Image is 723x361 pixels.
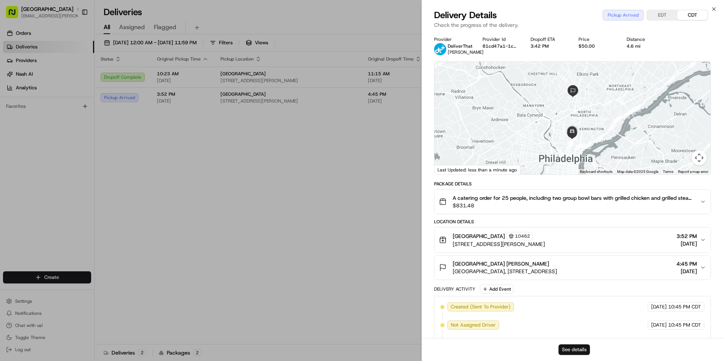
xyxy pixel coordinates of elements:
[483,43,518,49] button: 81cd47a1-1c51-4a24-8943-dc2f16c3b726
[434,43,446,55] img: profile_deliverthat_partner.png
[453,194,694,202] span: A catering order for 25 people, including two group bowl bars with grilled chicken and grilled st...
[434,36,470,42] div: Provider
[117,97,138,106] button: See all
[647,10,677,20] button: EDT
[666,75,675,84] div: 11
[8,8,23,23] img: Nash
[453,232,505,240] span: [GEOGRAPHIC_DATA]
[614,114,622,122] div: 15
[531,36,566,42] div: Dropoff ETA
[567,135,575,143] div: 23
[627,43,662,49] div: 4.6 mi
[627,36,662,42] div: Distance
[678,170,708,174] a: Report a map error
[23,138,61,144] span: [PERSON_NAME]
[651,303,667,310] span: [DATE]
[611,116,619,124] div: 16
[434,190,711,214] button: A catering order for 25 people, including two group bowl bars with grilled chicken and grilled st...
[607,122,616,131] div: 17
[434,219,711,225] div: Location Details
[436,165,461,174] a: Open this area in Google Maps (opens a new window)
[451,322,496,328] span: Not Assigned Driver
[8,30,138,42] p: Welcome 👋
[67,138,82,144] span: [DATE]
[633,104,641,112] div: 12
[451,303,510,310] span: Created (Sent To Provider)
[448,49,484,55] span: [PERSON_NAME]
[676,260,697,268] span: 4:45 PM
[566,140,574,149] div: 22
[688,60,697,68] div: 10
[8,110,20,122] img: Jaidyn Hatchett
[434,227,711,252] button: [GEOGRAPHIC_DATA]10462[STREET_ADDRESS][PERSON_NAME]3:52 PM[DATE]
[651,322,667,328] span: [DATE]
[622,110,630,118] div: 14
[5,166,61,180] a: 📗Knowledge Base
[16,72,29,86] img: 4920774857489_3d7f54699973ba98c624_72.jpg
[8,131,20,143] img: Jaidyn Hatchett
[34,80,104,86] div: We're available if you need us!
[434,181,711,187] div: Package Details
[67,117,82,123] span: [DATE]
[531,43,566,49] div: 3:42 PM
[453,260,549,268] span: [GEOGRAPHIC_DATA] [PERSON_NAME]
[448,43,472,49] span: DeliverThat
[668,303,701,310] span: 10:45 PM CDT
[8,98,48,104] div: Past conversations
[434,165,520,174] div: Last Updated: less than a minute ago
[434,9,497,21] span: Delivery Details
[515,233,530,239] span: 10462
[434,255,711,280] button: [GEOGRAPHIC_DATA] [PERSON_NAME][GEOGRAPHIC_DATA], [STREET_ADDRESS]4:45 PM[DATE]
[71,169,121,177] span: API Documentation
[579,36,614,42] div: Price
[53,187,92,193] a: Powered byPylon
[677,10,707,20] button: CDT
[75,188,92,193] span: Pylon
[20,49,125,57] input: Clear
[559,344,590,355] button: See details
[436,165,461,174] img: Google
[568,135,576,143] div: 27
[61,166,124,180] a: 💻API Documentation
[617,170,658,174] span: Map data ©2025 Google
[453,268,557,275] span: [GEOGRAPHIC_DATA], [STREET_ADDRESS]
[668,322,701,328] span: 10:45 PM CDT
[483,36,518,42] div: Provider Id
[23,117,61,123] span: [PERSON_NAME]
[453,202,694,209] span: $831.48
[574,142,582,150] div: 21
[676,232,697,240] span: 3:52 PM
[692,150,707,165] button: Map camera controls
[595,134,603,142] div: 18
[434,21,711,29] p: Check the progress of the delivery.
[663,170,673,174] a: Terms
[579,43,614,49] div: $50.00
[453,240,545,248] span: [STREET_ADDRESS][PERSON_NAME]
[480,285,514,294] button: Add Event
[8,72,21,86] img: 1736555255976-a54dd68f-1ca7-489b-9aae-adbdc363a1c4
[63,117,65,123] span: •
[580,169,613,174] button: Keyboard shortcuts
[676,240,697,247] span: [DATE]
[63,138,65,144] span: •
[676,268,697,275] span: [DATE]
[8,170,14,176] div: 📗
[15,169,58,177] span: Knowledge Base
[434,286,475,292] div: Delivery Activity
[627,106,636,115] div: 13
[34,72,124,80] div: Start new chat
[64,170,70,176] div: 💻
[583,141,591,149] div: 19
[129,75,138,84] button: Start new chat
